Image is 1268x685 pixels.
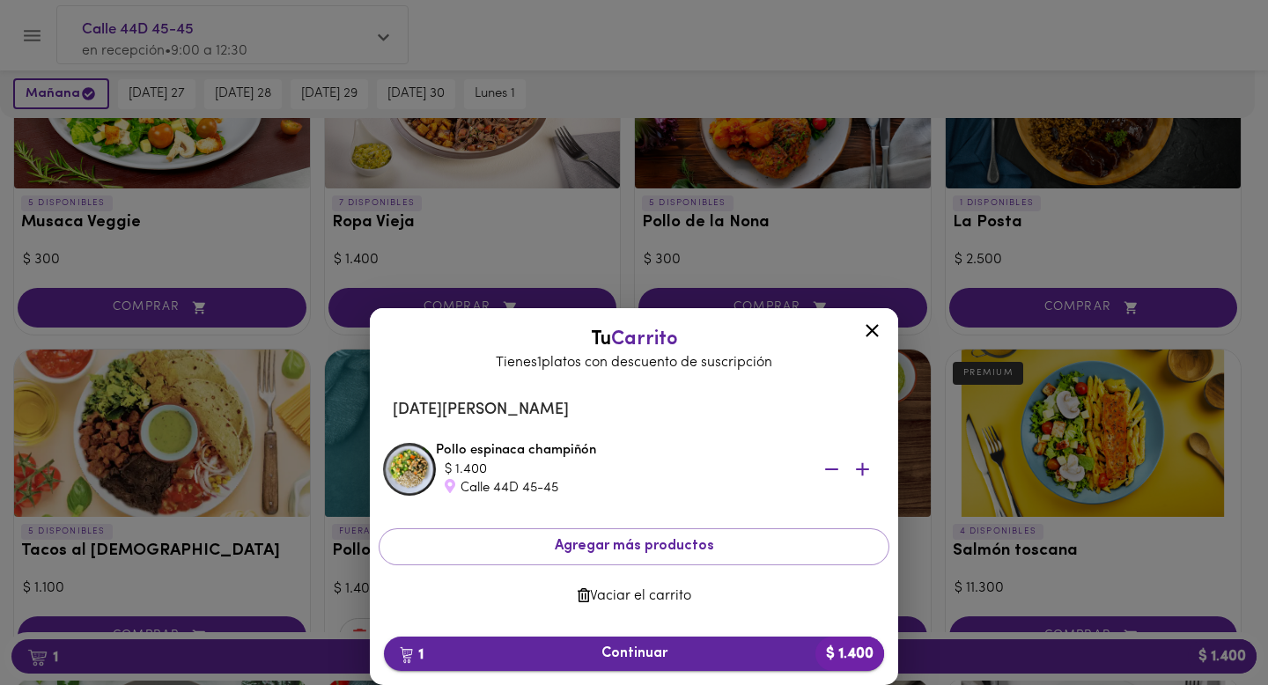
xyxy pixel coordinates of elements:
[389,643,434,666] b: 1
[379,528,889,564] button: Agregar más productos
[398,645,870,662] span: Continuar
[815,637,884,671] b: $ 1.400
[387,326,881,373] div: Tu
[1166,583,1250,667] iframe: Messagebird Livechat Widget
[379,579,889,614] button: Vaciar el carrito
[445,460,797,479] div: $ 1.400
[611,329,678,350] span: Carrito
[445,479,797,497] div: Calle 44D 45-45
[393,588,875,605] span: Vaciar el carrito
[436,441,885,497] div: Pollo espinaca champiñón
[379,389,889,431] li: [DATE][PERSON_NAME]
[394,538,874,555] span: Agregar más productos
[384,637,884,671] button: 1Continuar$ 1.400
[383,443,436,496] img: Pollo espinaca champiñón
[400,646,413,664] img: cart.png
[387,353,881,373] p: Tienes 1 platos con descuento de suscripción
